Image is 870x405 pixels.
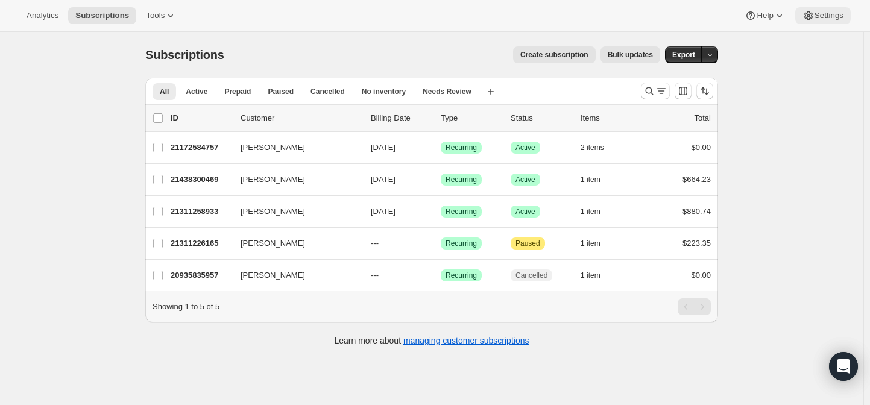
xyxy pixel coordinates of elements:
[641,83,670,99] button: Search and filter results
[678,298,711,315] nav: Pagination
[371,175,396,184] span: [DATE]
[515,239,540,248] span: Paused
[145,48,224,61] span: Subscriptions
[335,334,529,347] p: Learn more about
[581,143,604,152] span: 2 items
[481,83,500,100] button: Create new view
[581,171,614,188] button: 1 item
[171,235,711,252] div: 21311226165[PERSON_NAME]---SuccessRecurringAttentionPaused1 item$223.35
[581,239,600,248] span: 1 item
[171,139,711,156] div: 21172584757[PERSON_NAME][DATE]SuccessRecurringSuccessActive2 items$0.00
[171,112,711,124] div: IDCustomerBilling DateTypeStatusItemsTotal
[682,175,711,184] span: $664.23
[241,142,305,154] span: [PERSON_NAME]
[371,143,396,152] span: [DATE]
[581,139,617,156] button: 2 items
[608,50,653,60] span: Bulk updates
[139,7,184,24] button: Tools
[581,175,600,184] span: 1 item
[581,207,600,216] span: 1 item
[171,269,231,281] p: 20935835957
[171,206,231,218] p: 21311258933
[241,174,305,186] span: [PERSON_NAME]
[520,50,588,60] span: Create subscription
[68,7,136,24] button: Subscriptions
[233,138,354,157] button: [PERSON_NAME]
[160,87,169,96] span: All
[675,83,692,99] button: Customize table column order and visibility
[362,87,406,96] span: No inventory
[511,112,571,124] p: Status
[446,143,477,152] span: Recurring
[581,271,600,280] span: 1 item
[795,7,851,24] button: Settings
[171,174,231,186] p: 21438300469
[146,11,165,20] span: Tools
[513,46,596,63] button: Create subscription
[446,239,477,248] span: Recurring
[682,239,711,248] span: $223.35
[672,50,695,60] span: Export
[691,271,711,280] span: $0.00
[171,171,711,188] div: 21438300469[PERSON_NAME][DATE]SuccessRecurringSuccessActive1 item$664.23
[241,112,361,124] p: Customer
[310,87,345,96] span: Cancelled
[186,87,207,96] span: Active
[233,234,354,253] button: [PERSON_NAME]
[241,269,305,281] span: [PERSON_NAME]
[691,143,711,152] span: $0.00
[19,7,66,24] button: Analytics
[423,87,471,96] span: Needs Review
[171,142,231,154] p: 21172584757
[371,112,431,124] p: Billing Date
[515,207,535,216] span: Active
[581,235,614,252] button: 1 item
[171,237,231,250] p: 21311226165
[371,207,396,216] span: [DATE]
[403,336,529,345] a: managing customer subscriptions
[371,271,379,280] span: ---
[829,352,858,381] div: Open Intercom Messenger
[695,112,711,124] p: Total
[233,170,354,189] button: [PERSON_NAME]
[446,175,477,184] span: Recurring
[515,271,547,280] span: Cancelled
[27,11,58,20] span: Analytics
[446,207,477,216] span: Recurring
[233,266,354,285] button: [PERSON_NAME]
[581,203,614,220] button: 1 item
[581,112,641,124] div: Items
[441,112,501,124] div: Type
[581,267,614,284] button: 1 item
[515,175,535,184] span: Active
[153,301,219,313] p: Showing 1 to 5 of 5
[268,87,294,96] span: Paused
[815,11,843,20] span: Settings
[757,11,773,20] span: Help
[737,7,792,24] button: Help
[241,237,305,250] span: [PERSON_NAME]
[682,207,711,216] span: $880.74
[171,267,711,284] div: 20935835957[PERSON_NAME]---SuccessRecurringCancelled1 item$0.00
[171,203,711,220] div: 21311258933[PERSON_NAME][DATE]SuccessRecurringSuccessActive1 item$880.74
[600,46,660,63] button: Bulk updates
[665,46,702,63] button: Export
[446,271,477,280] span: Recurring
[171,112,231,124] p: ID
[233,202,354,221] button: [PERSON_NAME]
[371,239,379,248] span: ---
[224,87,251,96] span: Prepaid
[75,11,129,20] span: Subscriptions
[241,206,305,218] span: [PERSON_NAME]
[515,143,535,152] span: Active
[696,83,713,99] button: Sort the results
